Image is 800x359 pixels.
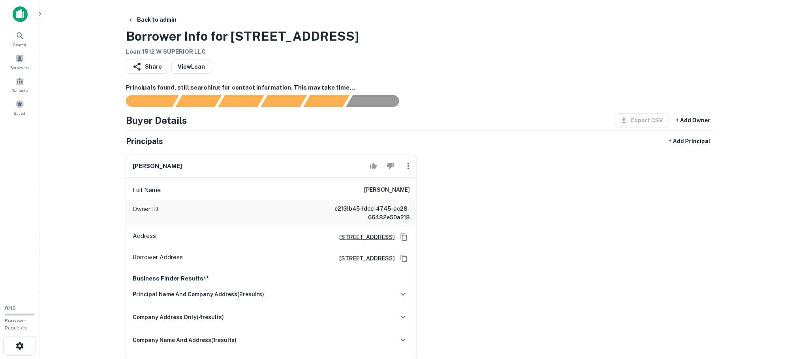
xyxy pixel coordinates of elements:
[133,162,182,171] h6: [PERSON_NAME]
[12,87,28,93] span: Contacts
[2,74,37,95] a: Contacts
[366,158,380,174] button: Accept
[761,296,800,334] iframe: Chat Widget
[175,95,222,107] div: Your request is received and processing...
[10,64,29,71] span: Borrowers
[13,6,28,22] img: capitalize-icon.png
[5,305,16,311] span: 0 / 10
[133,274,410,283] p: Business Finder Results**
[218,95,264,107] div: Documents found, AI parsing details...
[124,13,180,27] button: Back to admin
[2,28,37,49] a: Search
[116,95,176,107] div: Sending borrower request to AI...
[126,60,168,74] button: Share
[133,313,224,322] h6: company address only ( 4 results)
[672,113,714,127] button: + Add Owner
[346,95,409,107] div: AI fulfillment process complete.
[13,41,26,48] span: Search
[126,83,714,92] h6: Principals found, still searching for contact information. This may take time...
[133,252,183,264] p: Borrower Address
[133,231,156,243] p: Address
[398,252,410,264] button: Copy Address
[2,51,37,72] a: Borrowers
[303,95,349,107] div: Principals found, still searching for contact information. This may take time...
[126,135,163,147] h5: Principals
[133,204,158,222] p: Owner ID
[126,47,359,56] h6: Loan : 1512 W SUPERIOR LLC
[315,204,410,222] h6: e2131b45-1dce-4745-ac28-66482e50a218
[171,60,211,74] a: ViewLoan
[333,233,395,241] a: [STREET_ADDRESS]
[383,158,397,174] button: Reject
[133,336,237,344] h6: company name and address ( 1 results)
[133,185,161,195] p: Full Name
[364,185,410,195] h6: [PERSON_NAME]
[14,110,26,116] span: Saved
[5,318,27,331] span: Borrower Requests
[665,134,714,148] button: + Add Principal
[126,113,187,127] h4: Buyer Details
[398,231,410,243] button: Copy Address
[133,290,264,299] h6: principal name and company address ( 2 results)
[261,95,307,107] div: Principals found, AI now looking for contact information...
[126,27,359,46] h3: Borrower Info for [STREET_ADDRESS]
[333,254,395,263] a: [STREET_ADDRESS]
[2,97,37,118] a: Saved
